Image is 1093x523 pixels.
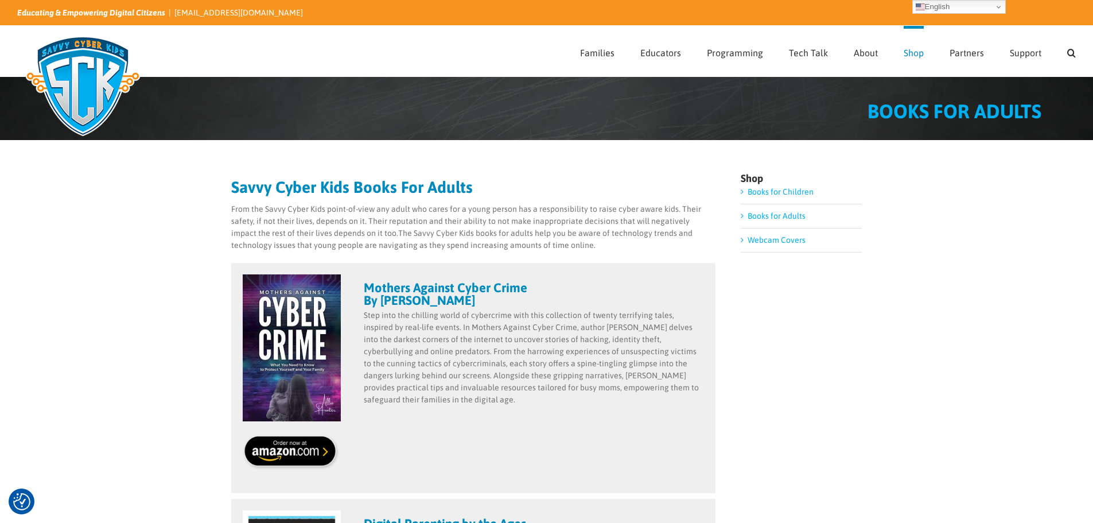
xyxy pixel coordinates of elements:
[950,48,984,57] span: Partners
[231,204,448,214] span: From the Savvy Cyber Kids point-of-view any adult who cares
[243,433,341,470] img: Order on Amazon!
[741,173,862,184] h4: Shop
[916,2,925,11] img: en
[580,26,614,76] a: Families
[364,280,527,308] strong: Mothers Against Cyber Crime By [PERSON_NAME]
[231,228,693,250] span: The Savvy Cyber Kids books for adults help you be aware of technology trends and technology issue...
[950,26,984,76] a: Partners
[364,309,705,406] p: Step into the chilling world of cybercrime with this collection of twenty terrifying tales, inspi...
[580,48,614,57] span: Families
[17,8,165,17] i: Educating & Empowering Digital Citizens
[13,493,30,510] button: Consent Preferences
[748,211,806,220] a: Books for Adults
[707,48,763,57] span: Programming
[854,26,878,76] a: About
[1010,26,1041,76] a: Support
[231,178,473,196] strong: Savvy Cyber Kids Books For Adults
[1010,48,1041,57] span: Support
[868,100,1041,122] span: BOOKS FOR ADULTS
[748,235,806,245] a: Webcam Covers
[174,8,303,17] a: [EMAIL_ADDRESS][DOMAIN_NAME]
[17,29,149,144] img: Savvy Cyber Kids Logo
[789,48,828,57] span: Tech Talk
[231,204,701,238] span: for a young person has a responsibility to raise cyber aware kids. Their safety, if not their liv...
[904,48,924,57] span: Shop
[640,26,681,76] a: Educators
[13,493,30,510] img: Revisit consent button
[640,48,681,57] span: Educators
[580,26,1076,76] nav: Main Menu
[1067,26,1076,76] a: Search
[707,26,763,76] a: Programming
[904,26,924,76] a: Shop
[854,48,878,57] span: About
[748,187,814,196] a: Books for Children
[789,26,828,76] a: Tech Talk
[334,228,398,238] span: depends on it too.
